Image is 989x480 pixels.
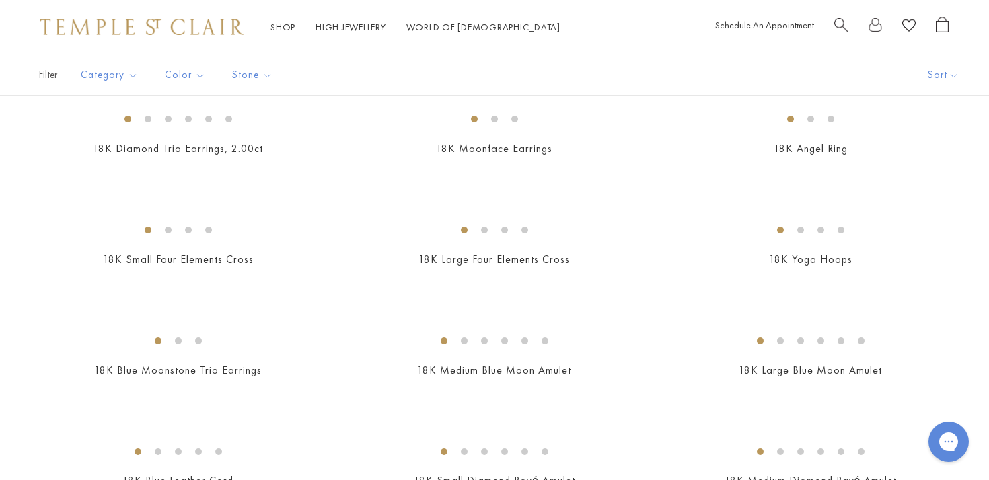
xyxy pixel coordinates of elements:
a: 18K Large Blue Moon Amulet [739,363,882,377]
a: 18K Medium Blue Moon Amulet [417,363,571,377]
a: Open Shopping Bag [936,17,949,38]
nav: Main navigation [270,19,560,36]
a: View Wishlist [902,17,916,38]
a: 18K Blue Moonstone Trio Earrings [94,363,262,377]
button: Category [71,60,148,90]
a: Schedule An Appointment [715,19,814,31]
span: Stone [225,67,283,83]
span: Color [158,67,215,83]
a: World of [DEMOGRAPHIC_DATA]World of [DEMOGRAPHIC_DATA] [406,21,560,33]
button: Stone [222,60,283,90]
a: Search [834,17,848,38]
img: Temple St. Clair [40,19,244,35]
button: Color [155,60,215,90]
a: 18K Angel Ring [774,141,848,155]
a: 18K Large Four Elements Cross [418,252,570,266]
a: 18K Moonface Earrings [436,141,552,155]
a: 18K Small Four Elements Cross [103,252,254,266]
button: Show sort by [898,54,989,95]
iframe: Gorgias live chat messenger [922,417,976,467]
a: ShopShop [270,21,295,33]
a: 18K Yoga Hoops [769,252,852,266]
a: 18K Diamond Trio Earrings, 2.00ct [93,141,263,155]
a: High JewelleryHigh Jewellery [316,21,386,33]
span: Category [74,67,148,83]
